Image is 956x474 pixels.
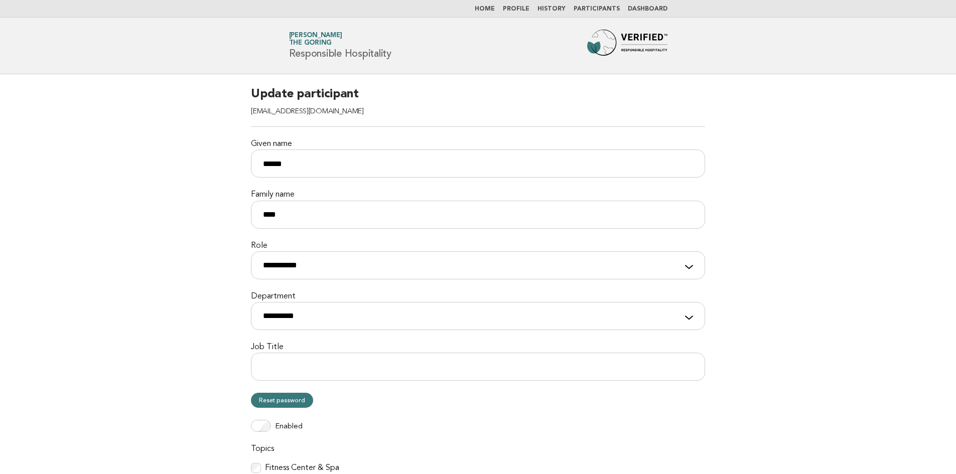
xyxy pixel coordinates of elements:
[275,422,303,432] label: Enabled
[289,32,342,46] a: [PERSON_NAME]The Goring
[628,6,667,12] a: Dashboard
[251,139,705,149] label: Given name
[289,33,391,59] h1: Responsible Hospitality
[503,6,529,12] a: Profile
[587,30,667,62] img: Forbes Travel Guide
[251,86,705,127] h2: Update participant
[574,6,620,12] a: Participants
[475,6,495,12] a: Home
[251,190,705,200] label: Family name
[251,393,313,408] a: Reset password
[265,463,339,473] label: Fitness Center & Spa
[251,291,705,302] label: Department
[251,444,705,454] label: Topics
[251,342,705,353] label: Job Title
[289,40,332,47] span: The Goring
[251,108,364,115] span: [EMAIL_ADDRESS][DOMAIN_NAME]
[537,6,566,12] a: History
[251,241,705,251] label: Role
